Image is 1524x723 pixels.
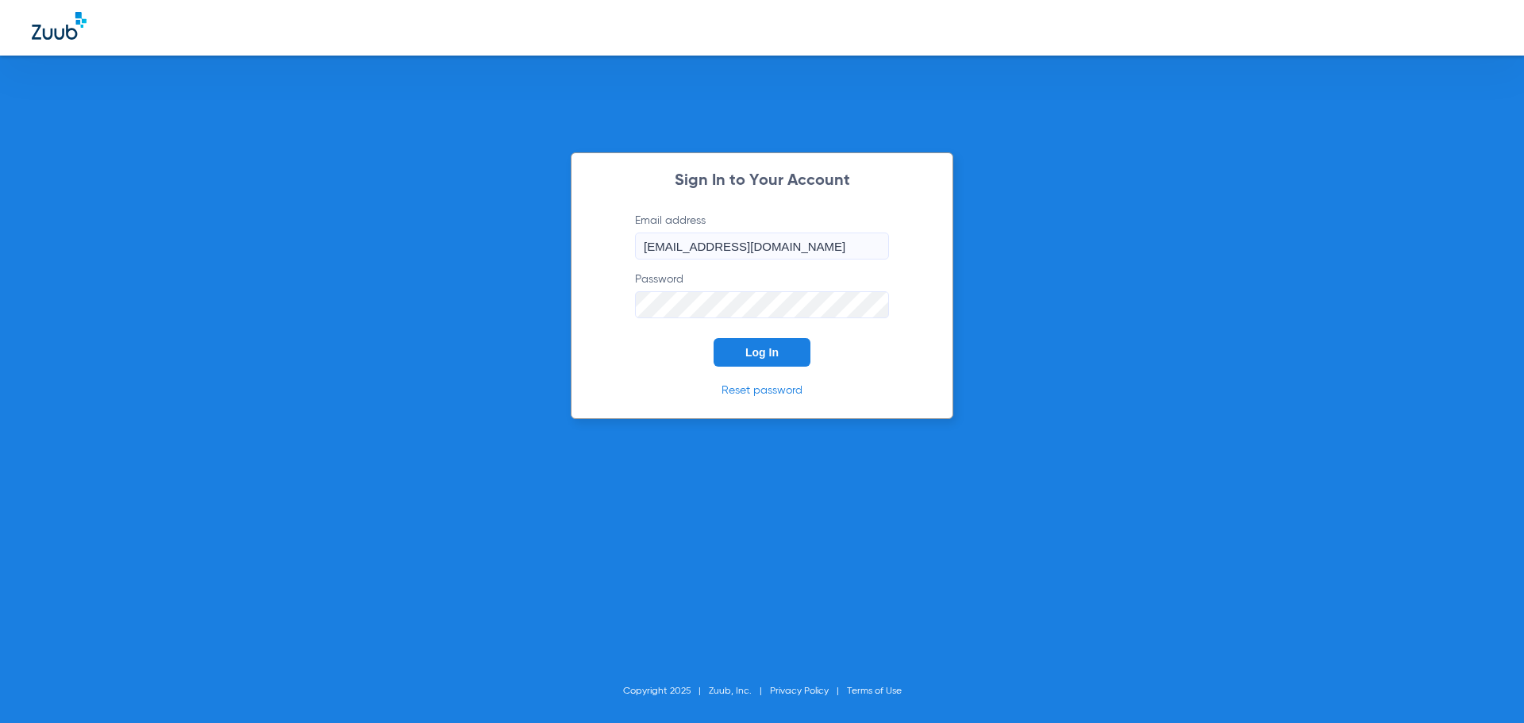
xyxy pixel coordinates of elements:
[770,686,829,696] a: Privacy Policy
[611,173,913,189] h2: Sign In to Your Account
[635,213,889,260] label: Email address
[745,346,779,359] span: Log In
[635,271,889,318] label: Password
[635,291,889,318] input: Password
[32,12,87,40] img: Zuub Logo
[709,683,770,699] li: Zuub, Inc.
[847,686,902,696] a: Terms of Use
[714,338,810,367] button: Log In
[623,683,709,699] li: Copyright 2025
[635,233,889,260] input: Email address
[722,385,802,396] a: Reset password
